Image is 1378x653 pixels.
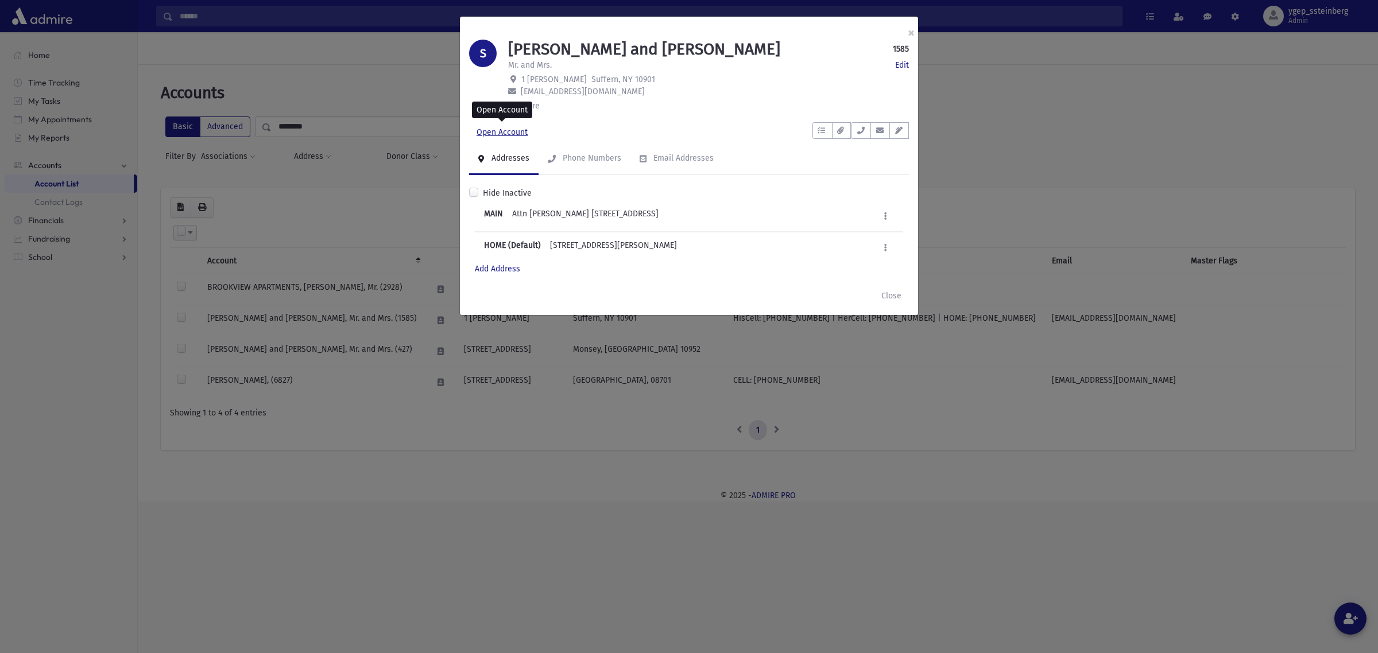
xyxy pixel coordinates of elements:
b: MAIN [484,208,503,224]
a: Addresses [469,143,539,175]
a: Open Account [469,122,535,143]
a: Phone Numbers [539,143,630,175]
div: Addresses [489,153,529,163]
div: Email Addresses [651,153,714,163]
div: Open Account [472,102,532,118]
div: Attn [PERSON_NAME] [STREET_ADDRESS] [512,208,659,224]
a: Email Addresses [630,143,723,175]
a: Edit [895,59,909,71]
h1: [PERSON_NAME] and [PERSON_NAME] [508,40,780,59]
button: Close [874,285,909,306]
label: Hide Inactive [483,187,532,199]
a: Add Address [475,264,520,274]
button: × [899,17,924,49]
span: 1 [PERSON_NAME] [521,75,587,84]
b: HOME (Default) [484,239,541,256]
p: Mr. and Mrs. [508,59,552,71]
div: [STREET_ADDRESS][PERSON_NAME] [550,239,677,256]
div: Phone Numbers [560,153,621,163]
span: [EMAIL_ADDRESS][DOMAIN_NAME] [521,87,645,96]
div: S [469,40,497,67]
span: Suffern, NY 10901 [591,75,655,84]
strong: 1585 [893,43,909,55]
